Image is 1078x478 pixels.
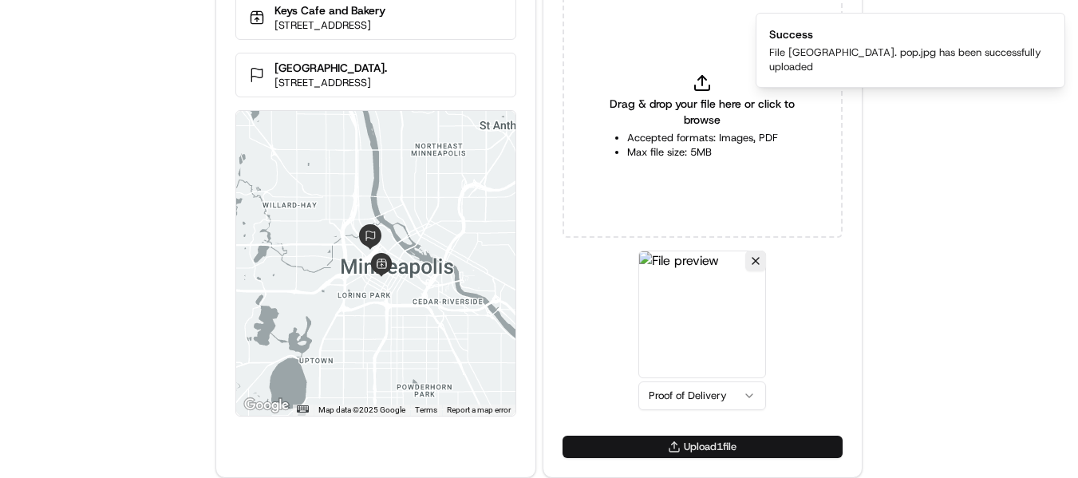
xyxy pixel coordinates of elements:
[318,405,405,414] span: Map data ©2025 Google
[240,395,293,416] a: Open this area in Google Maps (opens a new window)
[627,131,778,145] li: Accepted formats: Images, PDF
[563,436,843,458] button: Upload1file
[415,405,437,414] a: Terms
[240,395,293,416] img: Google
[274,18,385,33] p: [STREET_ADDRESS]
[602,96,803,128] span: Drag & drop your file here or click to browse
[769,26,1045,42] div: Success
[627,145,778,160] li: Max file size: 5MB
[297,405,308,413] button: Keyboard shortcuts
[274,60,387,76] p: [GEOGRAPHIC_DATA].
[638,251,766,378] img: File preview
[274,2,385,18] p: Keys Cafe and Bakery
[274,76,387,90] p: [STREET_ADDRESS]
[447,405,511,414] a: Report a map error
[769,45,1045,74] div: File [GEOGRAPHIC_DATA]. pop.jpg has been successfully uploaded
